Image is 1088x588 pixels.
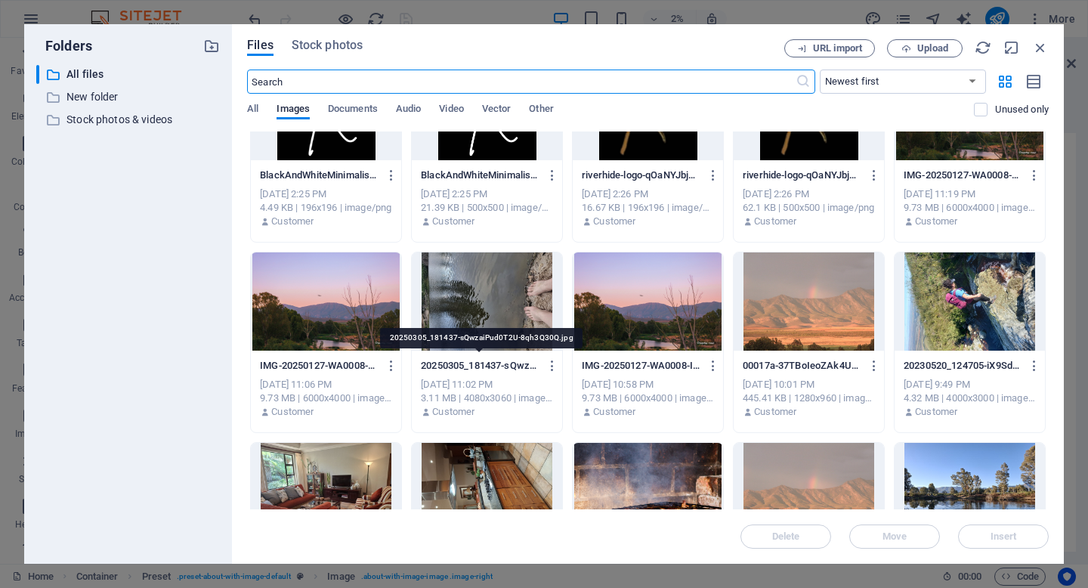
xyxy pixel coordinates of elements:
[904,359,1022,373] p: 20230520_124705-iX9SdFhzVYHC0VUcalmTfQ.jpg
[582,201,714,215] div: 16.67 KB | 196x196 | image/png
[1003,39,1020,56] i: Minimize
[260,391,392,405] div: 9.73 MB | 6000x4000 | image/jpeg
[271,405,314,419] p: Customer
[482,100,512,121] span: Vector
[260,169,378,182] p: BlackAndWhiteMinimalistTypographyPersonalLogo-P10bcCTHm8ihER1XfSXWNA--FbvsdUyTRLxC695jbN8Kg.png
[904,187,1036,201] div: [DATE] 11:19 PM
[917,44,948,53] span: Upload
[432,215,474,228] p: Customer
[421,201,553,215] div: 21.39 KB | 500x500 | image/png
[813,44,862,53] span: URL import
[260,187,392,201] div: [DATE] 2:25 PM
[421,391,553,405] div: 3.11 MB | 4080x3060 | image/jpeg
[582,378,714,391] div: [DATE] 10:58 PM
[260,201,392,215] div: 4.49 KB | 196x196 | image/png
[743,391,875,405] div: 445.41 KB | 1280x960 | image/jpeg
[887,39,963,57] button: Upload
[995,103,1049,116] p: Displays only files that are not in use on the website. Files added during this session can still...
[432,405,474,419] p: Customer
[271,215,314,228] p: Customer
[421,187,553,201] div: [DATE] 2:25 PM
[396,100,421,121] span: Audio
[582,169,700,182] p: riverhide-logo-qOaNYJbjG388tlJ9Ax1WsQ-HSDBb_4sZ8URuOo14uuWRQ.png
[277,100,310,121] span: Images
[582,187,714,201] div: [DATE] 2:26 PM
[593,405,635,419] p: Customer
[66,88,192,106] p: New folder
[743,359,861,373] p: 00017a-37TBoIeoZAk4UbJSFnimnw.JPG
[36,110,220,129] div: Stock photos & videos
[421,169,539,182] p: BlackAndWhiteMinimalistTypographyPersonalLogo-P10bcCTHm8ihER1XfSXWNA.png
[915,215,957,228] p: Customer
[904,391,1036,405] div: 4.32 MB | 4000x3000 | image/jpeg
[203,38,220,54] i: Create new folder
[421,359,539,373] p: 20250305_181437-sQwzaiPud0T2U-8qh3Q30Q.jpg
[743,187,875,201] div: [DATE] 2:26 PM
[439,100,463,121] span: Video
[36,36,92,56] p: Folders
[904,378,1036,391] div: [DATE] 9:49 PM
[743,378,875,391] div: [DATE] 10:01 PM
[247,70,795,94] input: Search
[247,36,274,54] span: Files
[904,201,1036,215] div: 9.73 MB | 6000x4000 | image/jpeg
[582,391,714,405] div: 9.73 MB | 6000x4000 | image/jpeg
[260,359,378,373] p: IMG-20250127-WA0008-3b3sNW96SrVaA9UqyhJw5A.jpg
[975,39,991,56] i: Reload
[754,215,796,228] p: Customer
[1032,39,1049,56] i: Close
[328,100,378,121] span: Documents
[66,66,192,83] p: All files
[582,359,700,373] p: IMG-20250127-WA0008-IWQMPQzEDRbtWe-ZSo_0rg.jpg
[36,65,39,84] div: ​
[66,111,192,128] p: Stock photos & videos
[247,100,258,121] span: All
[784,39,875,57] button: URL import
[754,405,796,419] p: Customer
[915,405,957,419] p: Customer
[260,378,392,391] div: [DATE] 11:06 PM
[743,169,861,182] p: riverhide-logo-qOaNYJbjG388tlJ9Ax1WsQ.png
[743,201,875,215] div: 62.1 KB | 500x500 | image/png
[36,88,220,107] div: New folder
[529,100,553,121] span: Other
[593,215,635,228] p: Customer
[904,169,1022,182] p: IMG-20250127-WA0008-GjWwoD8ICCDL5CdZrDmg9w.jpg
[292,36,363,54] span: Stock photos
[421,378,553,391] div: [DATE] 11:02 PM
